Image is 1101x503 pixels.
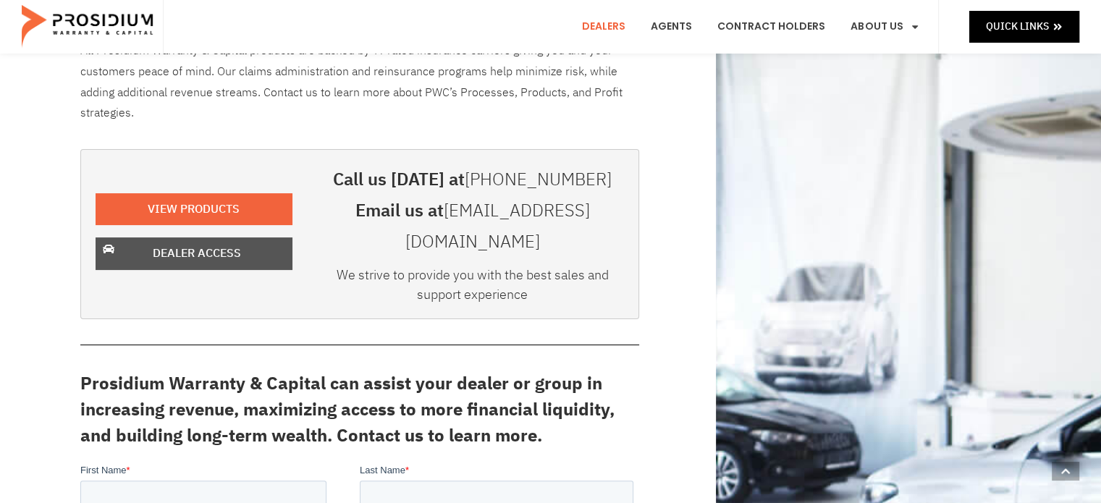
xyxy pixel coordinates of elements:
[279,1,325,12] span: Last Name
[969,11,1079,42] a: Quick Links
[96,193,292,226] a: View Products
[321,164,624,195] h3: Call us [DATE] at
[321,265,624,311] div: We strive to provide you with the best sales and support experience
[153,243,241,264] span: Dealer Access
[986,17,1049,35] span: Quick Links
[80,371,639,449] h3: Prosidium Warranty & Capital can assist your dealer or group in increasing revenue, maximizing ac...
[465,166,612,193] a: [PHONE_NUMBER]
[96,237,292,270] a: Dealer Access
[80,41,639,124] p: All Prosidium Warranty & Capital products are backed by ‘A’ rated insurance carriers giving you a...
[148,199,240,220] span: View Products
[405,198,590,255] a: [EMAIL_ADDRESS][DOMAIN_NAME]
[321,195,624,258] h3: Email us at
